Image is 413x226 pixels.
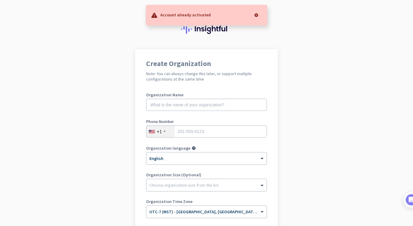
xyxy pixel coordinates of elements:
label: Organization Size (Optional) [146,173,267,177]
input: 201-555-0123 [146,125,267,138]
label: Phone Number [146,119,267,124]
h2: Note: You can always change this later, or support multiple configurations at the same time [146,71,267,82]
label: Organization language [146,146,190,150]
input: What is the name of your organization? [146,99,267,111]
p: Account already activated [160,12,211,18]
i: help [192,146,196,150]
h1: Create Organization [146,60,267,67]
img: Insightful [181,24,232,34]
div: +1 [157,128,162,135]
label: Organization Time Zone [146,199,267,204]
label: Organization Name [146,93,267,97]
